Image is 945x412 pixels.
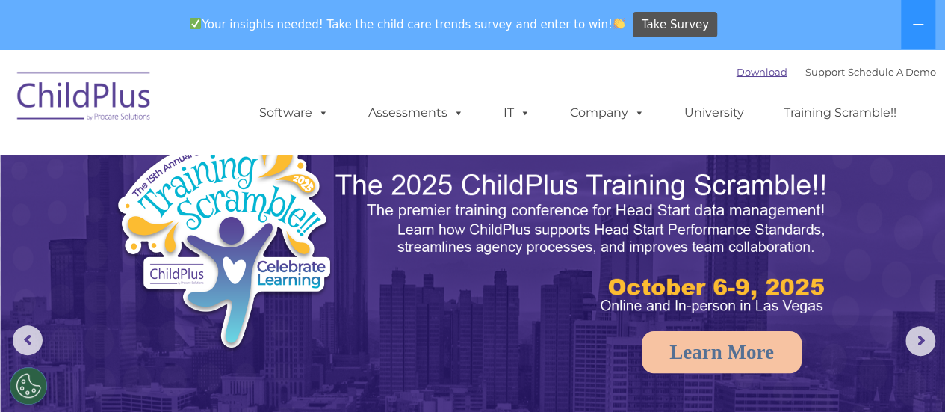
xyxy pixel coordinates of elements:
[805,66,845,78] a: Support
[613,18,625,29] img: 👏
[208,160,271,171] span: Phone number
[642,12,709,38] span: Take Survey
[244,98,344,128] a: Software
[184,10,631,39] span: Your insights needed! Take the child care trends survey and enter to win!
[737,66,936,78] font: |
[555,98,660,128] a: Company
[642,331,802,373] a: Learn More
[669,98,759,128] a: University
[190,18,201,29] img: ✅
[10,61,159,136] img: ChildPlus by Procare Solutions
[769,98,911,128] a: Training Scramble!!
[489,98,545,128] a: IT
[737,66,787,78] a: Download
[353,98,479,128] a: Assessments
[848,66,936,78] a: Schedule A Demo
[633,12,717,38] a: Take Survey
[10,367,47,405] button: Cookies Settings
[208,99,253,110] span: Last name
